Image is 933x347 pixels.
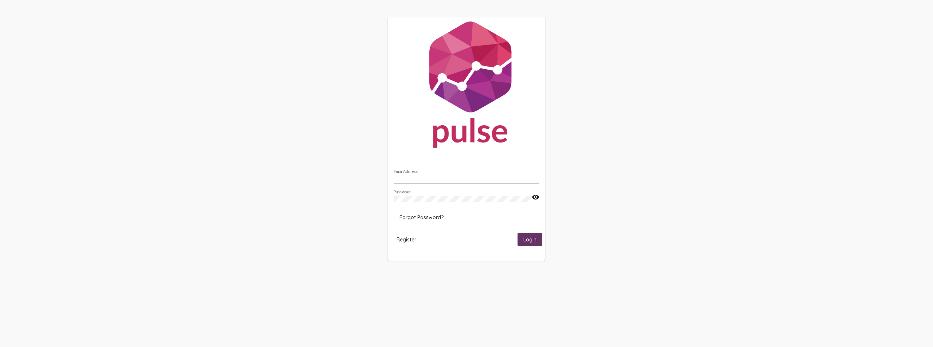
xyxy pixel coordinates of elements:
[388,17,545,155] img: Pulse For Good Logo
[394,211,449,224] button: Forgot Password?
[397,236,416,243] span: Register
[518,233,542,246] button: Login
[399,214,444,221] span: Forgot Password?
[391,233,422,246] button: Register
[523,236,536,243] span: Login
[532,193,539,202] mat-icon: visibility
